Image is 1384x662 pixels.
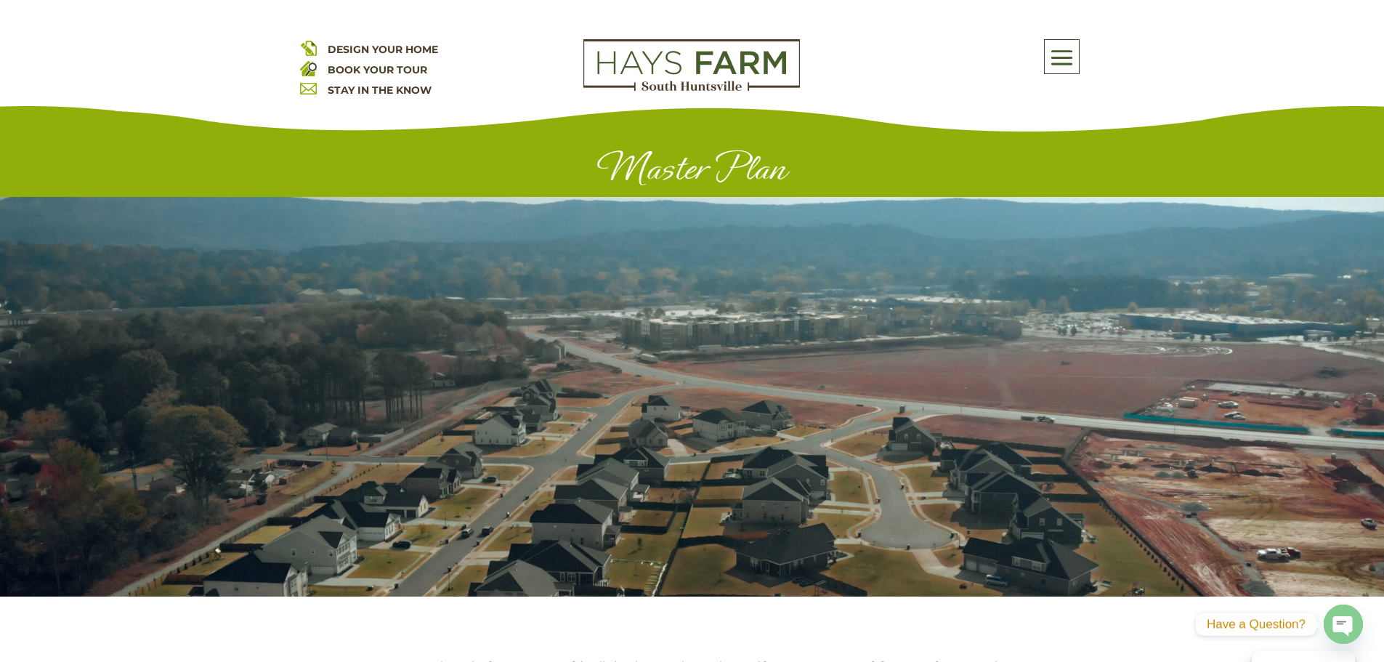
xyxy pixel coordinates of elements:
[583,39,800,92] img: Logo
[583,81,800,94] a: hays farm homes huntsville development
[300,60,317,76] img: book your home tour
[300,147,1085,197] h1: Master Plan
[328,84,432,97] a: STAY IN THE KNOW
[328,63,427,76] a: BOOK YOUR TOUR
